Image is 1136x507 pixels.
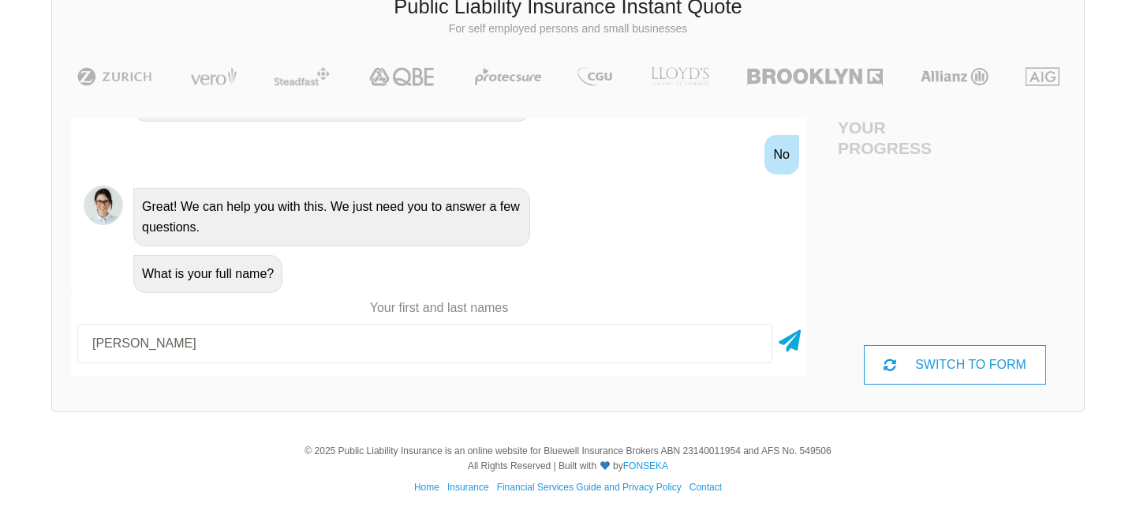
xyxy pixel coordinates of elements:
a: Home [414,482,439,493]
a: Financial Services Guide and Privacy Policy [497,482,682,493]
a: FONSEKA [623,460,668,471]
img: Protecsure | Public Liability Insurance [469,67,548,86]
img: Chatbot | PLI [84,186,123,225]
a: Insurance [447,482,489,493]
h4: Your Progress [838,118,955,157]
a: Contact [689,482,722,493]
img: Brooklyn | Public Liability Insurance [741,67,888,86]
p: For self employed persons and small businesses [64,21,1072,37]
img: QBE | Public Liability Insurance [360,67,445,86]
p: Your first and last names [71,299,807,317]
div: SWITCH TO FORM [864,345,1047,385]
div: What is your full name? [133,255,282,293]
img: Vero | Public Liability Insurance [183,67,244,86]
img: Allianz | Public Liability Insurance [913,67,996,86]
div: No [764,135,799,175]
img: AIG | Public Liability Insurance [1019,67,1066,86]
img: Zurich | Public Liability Insurance [70,67,159,86]
input: Your first and last names [77,324,772,363]
img: CGU | Public Liability Insurance [571,67,618,86]
img: LLOYD's | Public Liability Insurance [642,67,718,86]
div: Great! We can help you with this. We just need you to answer a few questions. [133,188,530,246]
img: Steadfast | Public Liability Insurance [267,67,337,86]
